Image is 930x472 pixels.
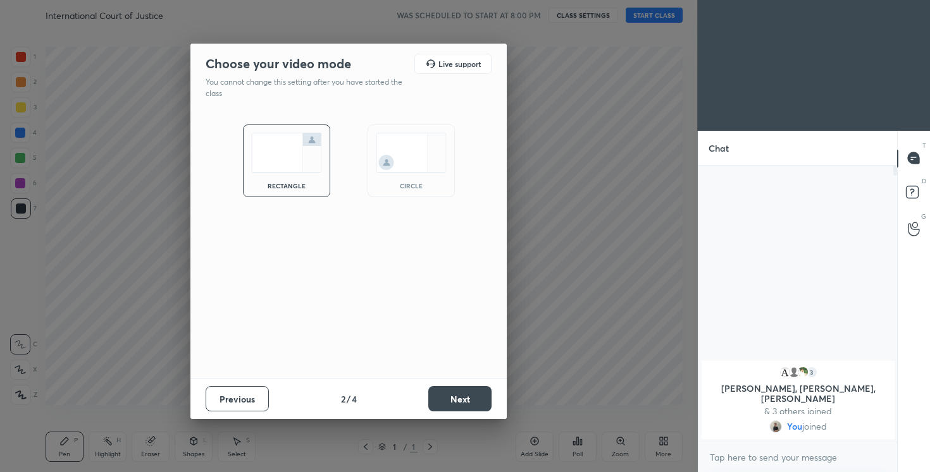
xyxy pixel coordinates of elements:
[438,60,481,68] h5: Live support
[922,141,926,150] p: T
[698,358,898,442] div: grid
[922,176,926,186] p: D
[341,392,345,406] h4: 2
[347,392,350,406] h4: /
[787,421,802,432] span: You
[802,421,827,432] span: joined
[386,183,437,189] div: circle
[206,56,351,72] h2: Choose your video mode
[805,366,817,378] div: 3
[778,366,791,378] img: 3b458221a031414897e0d1e0ab31a91c.jpg
[796,366,809,378] img: 3
[206,76,411,99] p: You cannot change this setting after you have started the class
[251,133,322,172] img: normalScreenIcon.ae25ed63.svg
[769,420,782,433] img: 85cc559173fc41d5b27497aa80a99b0a.jpg
[709,406,887,416] p: & 3 others joined
[261,183,312,189] div: rectangle
[787,366,800,378] img: default.png
[376,133,447,172] img: circleScreenIcon.acc0effb.svg
[921,212,926,221] p: G
[698,131,739,165] p: Chat
[206,386,269,411] button: Previous
[709,384,887,404] p: [PERSON_NAME], [PERSON_NAME], [PERSON_NAME]
[428,386,492,411] button: Next
[352,392,357,406] h4: 4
